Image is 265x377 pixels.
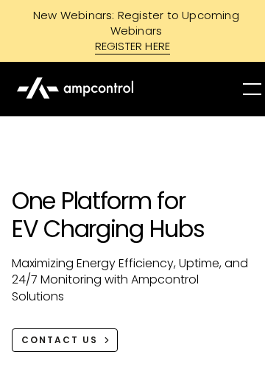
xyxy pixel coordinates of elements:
[12,187,253,244] h1: One Platform for EV Charging Hubs
[7,7,258,54] a: New Webinars: Register to Upcoming WebinarsREGISTER HERE
[21,334,98,347] div: CONTACT US
[7,7,258,38] div: New Webinars: Register to Upcoming Webinars
[95,38,171,54] div: REGISTER HERE
[12,256,253,305] p: Maximizing Energy Efficiency, Uptime, and 24/7 Monitoring with Ampcontrol Solutions
[12,328,118,352] a: CONTACT US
